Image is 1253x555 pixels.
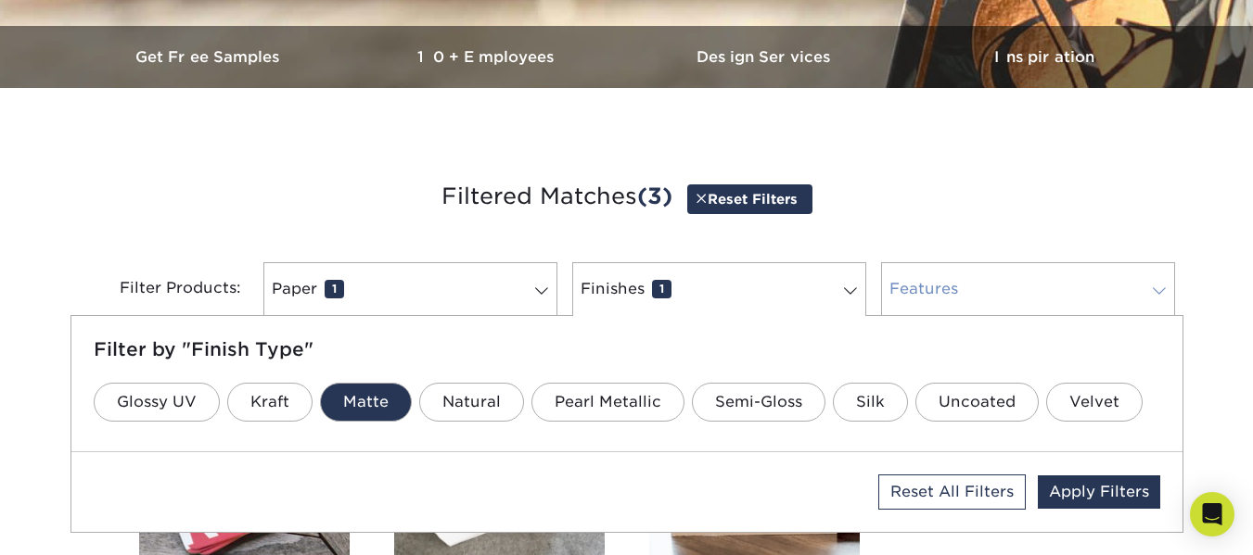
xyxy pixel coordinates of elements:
[652,280,671,298] span: 1
[915,383,1039,422] a: Uncoated
[881,262,1175,316] a: Features
[84,155,1170,240] h3: Filtered Matches
[627,48,905,66] h3: Design Services
[94,338,1160,360] h5: Filter by "Finish Type"
[5,498,158,549] iframe: Google Customer Reviews
[833,383,908,422] a: Silk
[1046,383,1143,422] a: Velvet
[905,26,1183,88] a: Inspiration
[692,383,825,422] a: Semi-Gloss
[637,183,672,209] span: (3)
[227,383,313,422] a: Kraft
[572,262,866,316] a: Finishes1
[349,48,627,66] h3: 10+ Employees
[419,383,524,422] a: Natural
[70,48,349,66] h3: Get Free Samples
[1190,492,1234,536] div: Open Intercom Messenger
[1038,475,1160,509] a: Apply Filters
[878,474,1026,510] a: Reset All Filters
[325,280,344,298] span: 1
[94,383,220,422] a: Glossy UV
[687,184,812,213] a: Reset Filters
[320,383,412,422] a: Matte
[905,48,1183,66] h3: Inspiration
[349,26,627,88] a: 10+ Employees
[263,262,557,316] a: Paper1
[627,26,905,88] a: Design Services
[70,26,349,88] a: Get Free Samples
[531,383,684,422] a: Pearl Metallic
[70,262,256,316] div: Filter Products:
